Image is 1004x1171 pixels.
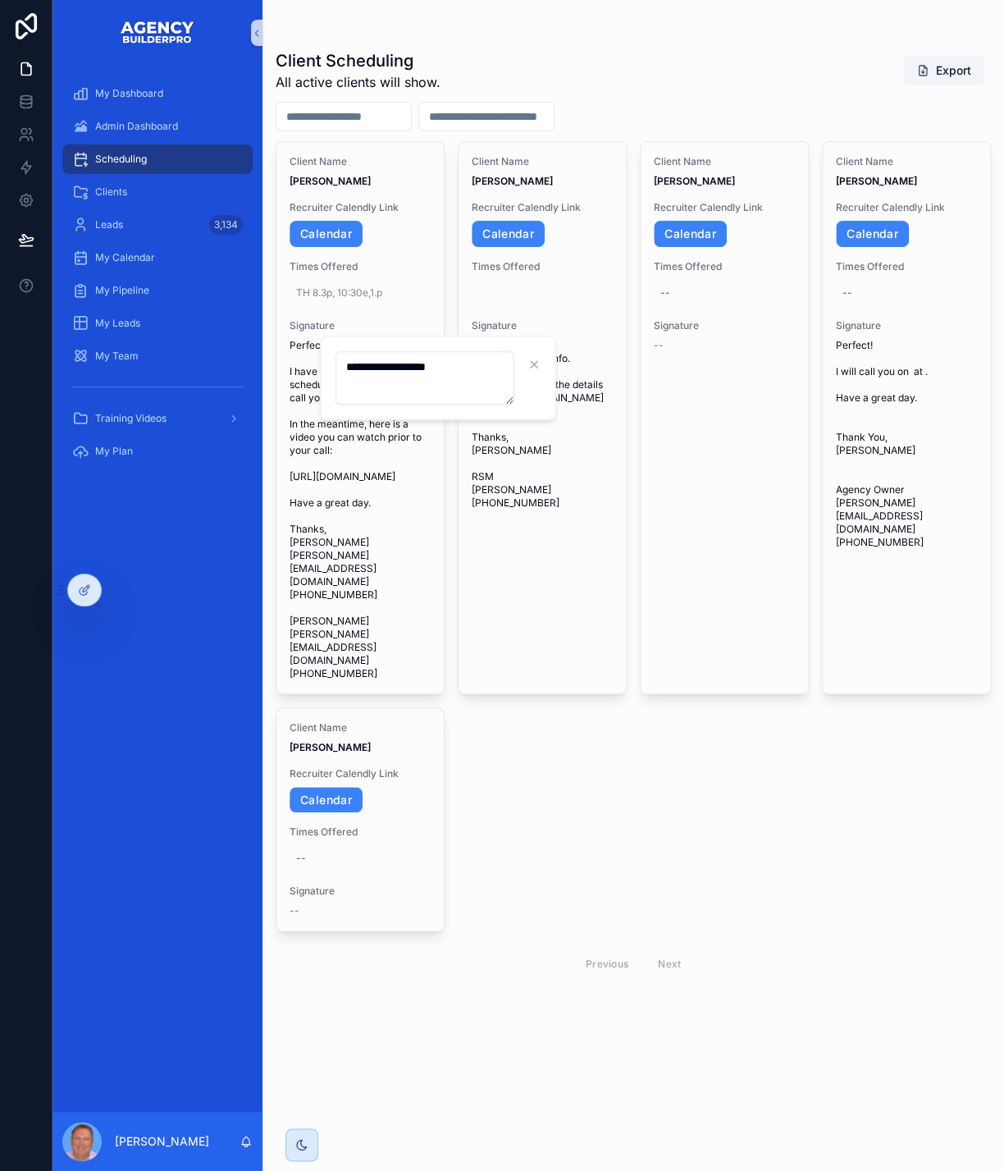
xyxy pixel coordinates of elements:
[290,885,431,898] span: Signature
[52,66,262,490] div: scrollable content
[660,286,670,300] div: --
[654,175,735,187] strong: [PERSON_NAME]
[276,49,440,72] h1: Client Scheduling
[836,175,917,187] strong: [PERSON_NAME]
[290,155,431,168] span: Client Name
[62,112,253,141] a: Admin Dashboard
[822,141,991,694] a: Client Name[PERSON_NAME]Recruiter Calendly LinkCalendarTimes Offered--SignaturePerfect! I will ca...
[472,201,613,214] span: Recruiter Calendly Link
[62,144,253,174] a: Scheduling
[62,210,253,240] a: Leads3,134
[654,260,795,273] span: Times Offered
[836,221,909,247] a: Calendar
[654,319,795,332] span: Signature
[115,1133,209,1150] p: [PERSON_NAME]
[472,221,545,247] a: Calendar
[290,339,431,680] span: Perfect! I have added you to our schedule and one of us will call you on at . In the meantime, he...
[842,286,852,300] div: --
[62,341,253,371] a: My Team
[209,215,243,235] div: 3,134
[654,201,795,214] span: Recruiter Calendly Link
[62,243,253,272] a: My Calendar
[290,260,431,273] span: Times Offered
[654,221,727,247] a: Calendar
[472,175,553,187] strong: [PERSON_NAME]
[290,787,363,813] a: Calendar
[95,218,123,231] span: Leads
[472,155,613,168] span: Client Name
[95,284,149,297] span: My Pipeline
[472,339,613,510] span: Thank you for requesting more info. You can find all of the details here: [URL][DOMAIN_NAME] Than...
[95,185,127,199] span: Clients
[290,904,299,917] span: --
[95,412,167,425] span: Training Videos
[95,317,140,330] span: My Leads
[458,141,627,694] a: Client Name[PERSON_NAME]Recruiter Calendly LinkCalendarTimes OfferedSignatureThank you for reques...
[290,221,363,247] a: Calendar
[62,404,253,433] a: Training Videos
[95,120,178,133] span: Admin Dashboard
[290,201,431,214] span: Recruiter Calendly Link
[836,201,977,214] span: Recruiter Calendly Link
[290,175,371,187] strong: [PERSON_NAME]
[290,721,431,734] span: Client Name
[62,309,253,338] a: My Leads
[62,79,253,108] a: My Dashboard
[95,350,139,363] span: My Team
[836,155,977,168] span: Client Name
[654,339,664,352] span: --
[903,56,984,85] button: Export
[120,20,195,46] img: App logo
[296,852,306,865] div: --
[276,72,440,92] span: All active clients will show.
[472,260,613,273] span: Times Offered
[640,141,809,694] a: Client Name[PERSON_NAME]Recruiter Calendly LinkCalendarTimes Offered--Signature--
[290,319,431,332] span: Signature
[836,319,977,332] span: Signature
[654,155,795,168] span: Client Name
[290,741,371,753] strong: [PERSON_NAME]
[290,826,431,839] span: Times Offered
[472,319,613,332] span: Signature
[836,260,977,273] span: Times Offered
[95,251,155,264] span: My Calendar
[836,339,977,549] span: Perfect! I will call you on at . Have a great day. Thank You, [PERSON_NAME] Agency Owner [PERSON_...
[290,767,431,780] span: Recruiter Calendly Link
[95,153,147,166] span: Scheduling
[62,276,253,305] a: My Pipeline
[62,177,253,207] a: Clients
[276,141,445,694] a: Client Name[PERSON_NAME]Recruiter Calendly LinkCalendarTimes OfferedTH 8.3p, 10:30e,1.pSignatureP...
[276,707,445,932] a: Client Name[PERSON_NAME]Recruiter Calendly LinkCalendarTimes Offered--Signature--
[296,286,424,300] span: TH 8.3p, 10:30e,1.p
[95,87,163,100] span: My Dashboard
[95,445,133,458] span: My Plan
[62,437,253,466] a: My Plan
